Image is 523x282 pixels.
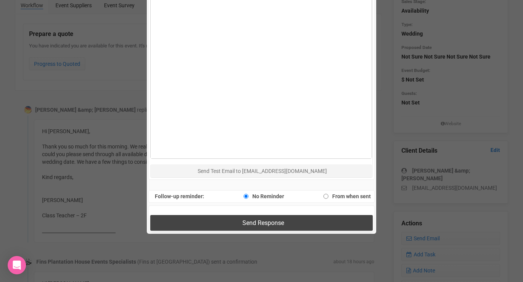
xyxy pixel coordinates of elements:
[198,168,327,174] span: Send Test Email to [EMAIL_ADDRESS][DOMAIN_NAME]
[320,191,371,202] label: From when sent
[240,191,284,202] label: No Reminder
[155,191,204,202] label: Follow-up reminder:
[242,219,284,227] span: Send Response
[8,256,26,274] div: Open Intercom Messenger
